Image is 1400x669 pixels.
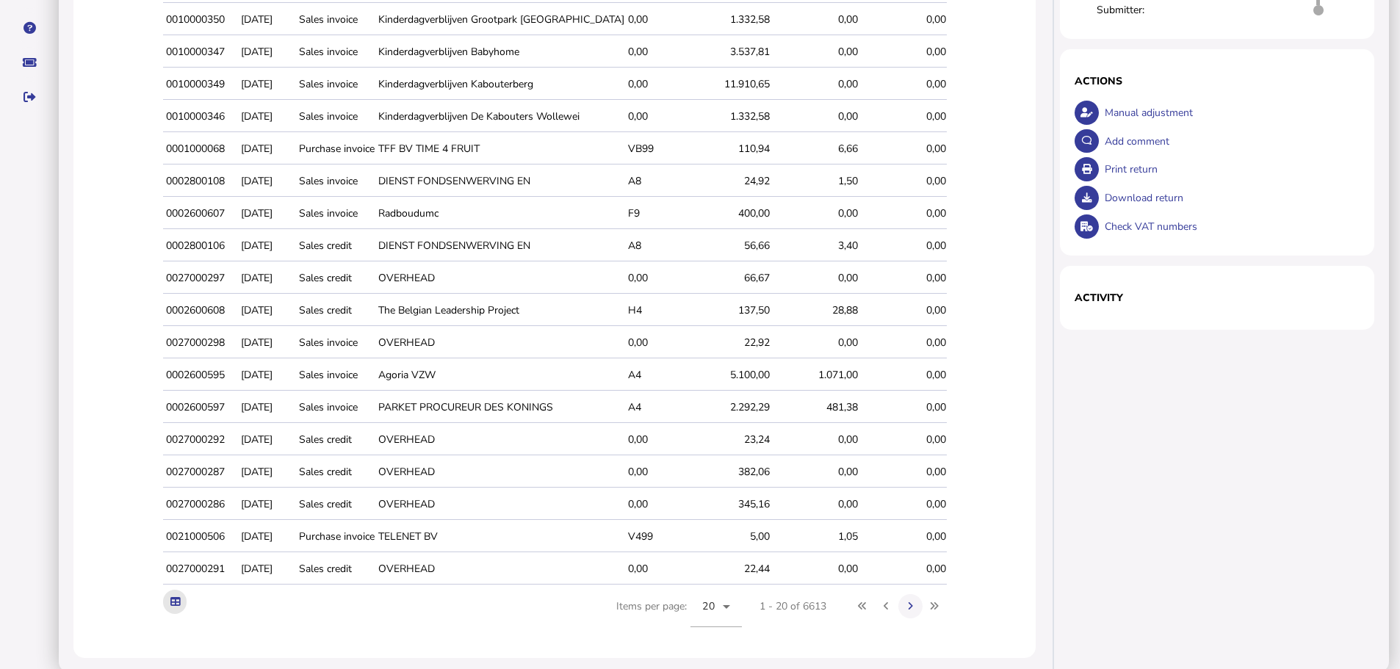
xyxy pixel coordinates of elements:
[163,489,238,520] td: 0027000286
[296,263,375,294] td: Sales credit
[375,101,625,132] td: Kinderdagverblijven De Kabouters Wollewei
[625,328,682,358] td: 0,00
[1075,129,1099,153] button: Make a comment in the activity log.
[773,465,858,479] div: 0,00
[862,497,946,511] div: 0,00
[375,69,625,100] td: Kinderdagverblijven Kabouterberg
[144,85,156,97] img: tab_keywords_by_traffic_grey.svg
[625,457,682,488] td: 0,00
[296,489,375,520] td: Sales credit
[685,77,770,91] div: 11.910,65
[238,489,296,520] td: [DATE]
[773,206,858,220] div: 0,00
[773,529,858,543] div: 1,05
[14,12,45,43] button: Help pages
[375,295,625,326] td: The Belgian Leadership Project
[773,400,858,414] div: 481,38
[850,594,874,618] button: First page
[238,328,296,358] td: [DATE]
[163,198,238,229] td: 0002600607
[1075,186,1099,210] button: Download return
[238,134,296,164] td: [DATE]
[685,109,770,123] div: 1.332,58
[375,424,625,455] td: OVERHEAD
[625,295,682,326] td: H4
[296,101,375,132] td: Sales invoice
[1101,155,1360,184] div: Print return
[238,166,296,197] td: [DATE]
[862,303,946,317] div: 0,00
[625,4,682,35] td: 0,00
[685,206,770,220] div: 400,00
[625,166,682,197] td: A8
[296,392,375,423] td: Sales invoice
[375,198,625,229] td: Radboudumc
[625,69,682,100] td: 0,00
[296,166,375,197] td: Sales invoice
[238,360,296,391] td: [DATE]
[296,4,375,35] td: Sales invoice
[862,400,946,414] div: 0,00
[24,23,35,35] img: logo_orange.svg
[238,263,296,294] td: [DATE]
[923,594,947,618] button: Last page
[375,392,625,423] td: PARKET PROCUREUR DES KONINGS
[296,554,375,585] td: Sales credit
[773,45,858,59] div: 0,00
[625,263,682,294] td: 0,00
[40,85,52,97] img: tab_domain_overview_orange.svg
[14,82,45,112] button: Sign out
[862,174,946,188] div: 0,00
[685,336,770,350] div: 22,92
[238,295,296,326] td: [DATE]
[296,37,375,68] td: Sales invoice
[1075,291,1360,305] h1: Activity
[759,599,826,613] div: 1 - 20 of 6613
[375,37,625,68] td: Kinderdagverblijven Babyhome
[773,174,858,188] div: 1,50
[163,590,187,614] button: Export table data to Excel
[238,4,296,35] td: [DATE]
[163,69,238,100] td: 0010000349
[238,392,296,423] td: [DATE]
[773,109,858,123] div: 0,00
[163,37,238,68] td: 0010000347
[773,239,858,253] div: 3,40
[238,521,296,552] td: [DATE]
[1075,101,1099,125] button: Make an adjustment to this return.
[14,47,45,78] button: Raise a support ticket
[163,166,238,197] td: 0002800108
[375,489,625,520] td: OVERHEAD
[625,489,682,520] td: 0,00
[375,134,625,164] td: TFF BV TIME 4 FRUIT
[238,231,296,261] td: [DATE]
[773,77,858,91] div: 0,00
[773,368,858,382] div: 1.071,00
[238,554,296,585] td: [DATE]
[685,562,770,576] div: 22,44
[862,109,946,123] div: 0,00
[375,457,625,488] td: OVERHEAD
[625,521,682,552] td: V499
[1075,214,1099,239] button: Check VAT numbers on return.
[625,360,682,391] td: A4
[163,360,238,391] td: 0002600595
[773,271,858,285] div: 0,00
[685,142,770,156] div: 110,94
[773,12,858,26] div: 0,00
[685,303,770,317] div: 137,50
[163,392,238,423] td: 0002600597
[862,529,946,543] div: 0,00
[685,400,770,414] div: 2.292,29
[296,457,375,488] td: Sales credit
[685,529,770,543] div: 5,00
[375,328,625,358] td: OVERHEAD
[238,69,296,100] td: [DATE]
[685,45,770,59] div: 3.537,81
[163,457,238,488] td: 0027000287
[296,198,375,229] td: Sales invoice
[625,424,682,455] td: 0,00
[685,368,770,382] div: 5.100,00
[1101,184,1360,212] div: Download return
[685,465,770,479] div: 382,06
